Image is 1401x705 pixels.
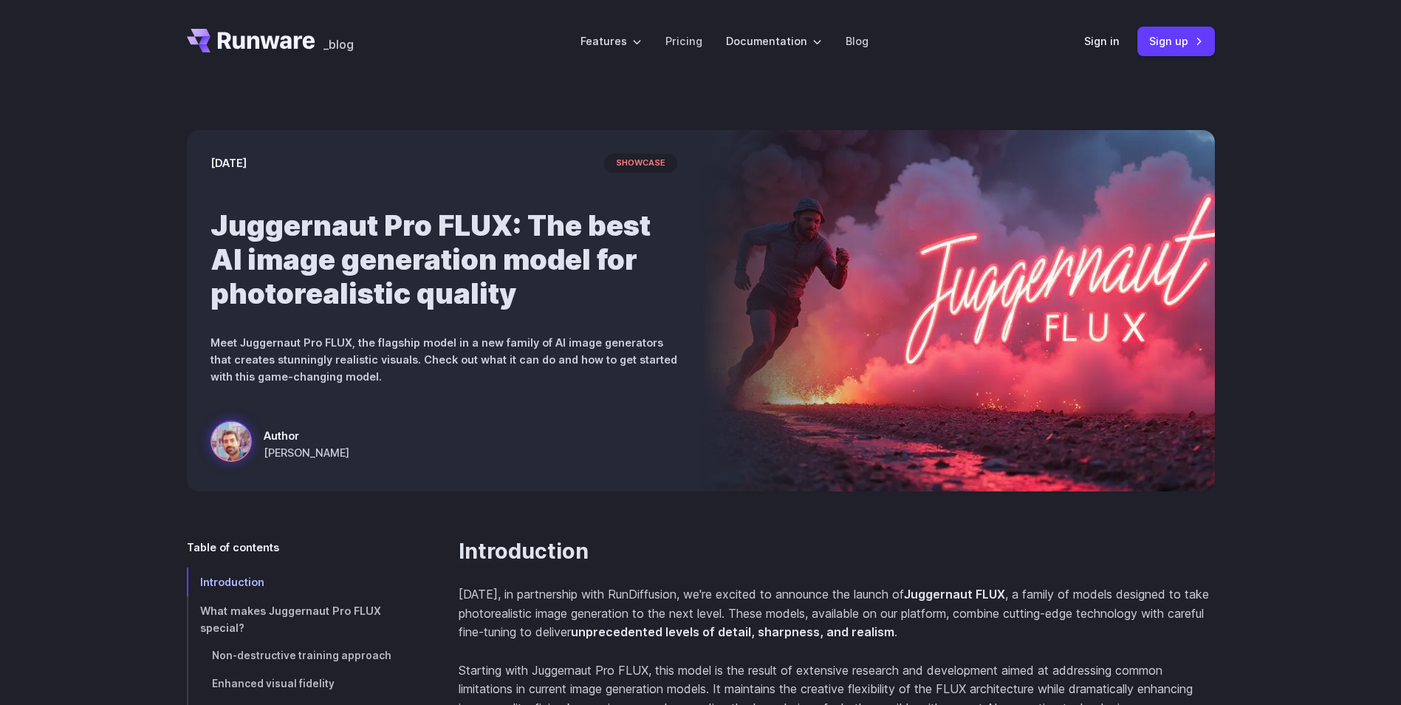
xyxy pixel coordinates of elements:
[187,596,411,642] a: What makes Juggernaut Pro FLUX special?
[212,650,391,661] span: Non-destructive training approach
[726,33,822,50] label: Documentation
[264,444,349,461] span: [PERSON_NAME]
[701,130,1215,491] img: creative ad image of powerful runner leaving a trail of pink smoke and sparks, speed, lights floa...
[210,420,349,468] a: creative ad image of powerful runner leaving a trail of pink smoke and sparks, speed, lights floa...
[846,33,869,50] a: Blog
[1084,33,1120,50] a: Sign in
[187,568,411,596] a: Introduction
[665,33,702,50] a: Pricing
[459,585,1215,642] p: [DATE], in partnership with RunDiffusion, we're excited to announce the launch of , a family of m...
[200,604,381,634] span: What makes Juggernaut Pro FLUX special?
[1137,27,1215,55] a: Sign up
[210,208,677,310] h1: Juggernaut Pro FLUX: The best AI image generation model for photorealistic quality
[187,539,279,556] span: Table of contents
[323,38,354,50] span: _blog
[264,427,349,444] span: Author
[210,334,677,385] p: Meet Juggernaut Pro FLUX, the flagship model in a new family of AI image generators that creates ...
[187,642,411,670] a: Non-destructive training approach
[187,29,315,52] a: Go to /
[580,33,642,50] label: Features
[212,678,335,689] span: Enhanced visual fidelity
[187,670,411,698] a: Enhanced visual fidelity
[210,154,247,171] time: [DATE]
[200,576,264,588] span: Introduction
[904,587,1005,602] strong: Juggernaut FLUX
[323,29,354,52] a: _blog
[459,539,589,565] a: Introduction
[571,624,894,639] strong: unprecedented levels of detail, sharpness, and realism
[604,154,677,173] span: showcase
